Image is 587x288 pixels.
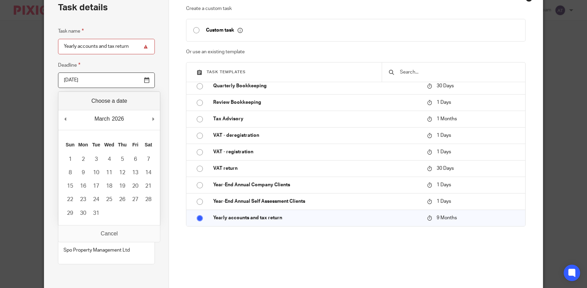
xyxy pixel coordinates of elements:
[116,153,129,166] button: 5
[90,166,103,179] button: 10
[77,193,90,206] button: 23
[207,70,246,74] span: Task templates
[58,73,155,88] input: Use the arrow keys to pick a date
[213,214,420,221] p: Yearly accounts and tax return
[77,179,90,193] button: 16
[437,84,454,88] span: 30 Days
[64,193,77,206] button: 22
[64,179,77,193] button: 15
[58,61,80,69] label: Deadline
[142,193,155,206] button: 28
[103,166,116,179] button: 11
[77,207,90,220] button: 30
[77,153,90,166] button: 2
[437,133,451,138] span: 1 Days
[186,48,526,55] p: Or use an existing template
[103,179,116,193] button: 18
[213,165,420,172] p: VAT return
[437,199,451,204] span: 1 Days
[213,99,420,106] p: Review Bookkeeping
[104,142,114,147] abbr: Wednesday
[62,114,69,124] button: Previous Month
[90,153,103,166] button: 3
[116,166,129,179] button: 12
[129,153,142,166] button: 6
[437,166,454,171] span: 30 Days
[129,166,142,179] button: 13
[213,181,420,188] p: Year-End Annual Company Clients
[90,193,103,206] button: 24
[111,114,125,124] div: 2026
[116,193,129,206] button: 26
[213,82,420,89] p: Quarterly Bookkeeping
[64,207,77,220] button: 29
[64,153,77,166] button: 1
[66,142,74,147] abbr: Sunday
[92,142,100,147] abbr: Tuesday
[437,117,457,121] span: 1 Months
[77,166,90,179] button: 9
[213,148,420,155] p: VAT - registration
[437,182,451,187] span: 1 Days
[64,224,149,231] p: Yearly accounts and tax return
[437,100,451,105] span: 1 Days
[118,142,127,147] abbr: Thursday
[206,27,243,33] p: Custom task
[213,132,420,139] p: VAT - deregistration
[186,5,526,12] p: Create a custom task
[90,207,103,220] button: 31
[103,193,116,206] button: 25
[93,114,111,124] div: March
[437,149,451,154] span: 1 Days
[64,238,149,243] p: Client
[145,142,152,147] abbr: Saturday
[58,27,84,35] label: Task name
[90,179,103,193] button: 17
[58,39,155,54] input: Task name
[103,153,116,166] button: 4
[142,179,155,193] button: 21
[132,142,138,147] abbr: Friday
[64,166,77,179] button: 8
[142,166,155,179] button: 14
[64,247,149,254] p: Spo Property Management Ltd
[213,115,420,122] p: Tax Advisory
[58,2,108,13] h2: Task details
[129,193,142,206] button: 27
[213,198,420,205] p: Year-End Annual Self Assessment Clients
[116,179,129,193] button: 19
[437,216,457,221] span: 9 Months
[399,68,518,76] input: Search...
[78,142,88,147] abbr: Monday
[129,179,142,193] button: 20
[150,114,157,124] button: Next Month
[142,153,155,166] button: 7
